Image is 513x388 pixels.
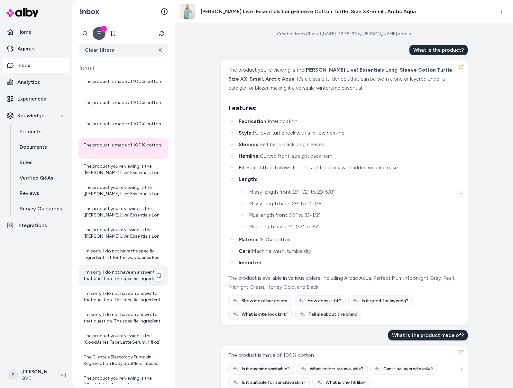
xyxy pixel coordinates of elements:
a: The product is made of 100% cotton. [78,138,168,159]
div: I'm sorry, I do not have the specific ingredient list for the GoodJanes Face Latte Serum. You may... [84,248,164,261]
p: Integrations [17,222,47,229]
p: Inbox [17,62,30,69]
a: Reviews [13,186,69,201]
a: The product you're viewing is the [[PERSON_NAME] Live! Essentials Long-Sleeve Cotton Turtle, Size... [78,159,168,180]
p: Documents [20,143,47,151]
span: What is interlock knit? [242,311,289,318]
p: Agents [17,45,35,53]
a: The product you're viewing is the [[PERSON_NAME] Live! Essentials Long-Sleeve Cotton Turtle, Size... [78,223,168,243]
a: Survey Questions [13,201,69,216]
span: How does it fit? [307,298,342,304]
p: [PERSON_NAME] [21,369,50,375]
li: Pullover turtleneck with a hi-low hemline [237,128,458,137]
div: The Clientele Elastology Pumpkin Regeneration Body Souffle is infused with several key ingredient... [84,354,164,367]
div: The product is made of 100% cotton. [84,121,164,134]
div: The product you're viewing is the [GoodJanes Face Latte Serum, 1 fl oz]([URL][DOMAIN_NAME]). It's... [84,333,164,346]
a: Experiences [3,91,69,107]
div: I'm sorry, I do not have an answer to that question. The specific ingredients of the GoodJanes Fa... [84,290,164,303]
a: I'm sorry, I do not have an answer to that question. The specific ingredients for the GoodJanes F... [78,265,168,286]
a: The product is made of 100% cotton. [78,117,168,137]
strong: Care: [239,248,252,254]
li: Semi-fitted, follows the lines of the body with added wearing ease [237,163,458,172]
p: Knowledge [17,112,44,119]
strong: Fabrication: [239,118,268,124]
div: The product is made of 100% cotton. [228,351,315,360]
div: The product is made of 100% cotton. [84,142,164,155]
div: The product is made of 100% cotton. [84,100,164,112]
a: Integrations [3,218,69,233]
li: Missy length back: 29" to 31-1/8" [247,199,458,208]
button: Filter [93,27,105,40]
span: What is the fit like? [325,379,366,386]
p: Products [20,128,41,136]
div: 1 [100,26,107,32]
li: Missy length front: 27-1/2" to 29-5/8" [247,188,458,197]
p: Verified Q&As [20,174,53,182]
button: See more [457,366,465,373]
span: P [8,370,18,380]
span: Tell me about the brand [308,311,357,318]
span: Is it good for layering? [362,298,408,304]
a: Products [13,124,69,139]
a: I'm sorry, I do not have an answer to that question. The specific ingredients of the GoodJanes Fa... [78,287,168,307]
a: The product is made of 100% cotton. [78,96,168,116]
li: Machine wash, tumble dry [237,247,458,256]
h2: Inbox [80,7,99,16]
div: What is the product? [409,45,468,55]
div: The product you're viewing is the [Clientele Elastology Pumpkin Regeneration Body Souffle, 6.9 oz... [84,375,164,388]
button: Clear filters [78,44,168,57]
li: Interlock knit [237,117,458,126]
div: The product you're viewing is the [[PERSON_NAME] Live! Essentials Long-Sleeve Cotton Turtle, Size... [84,227,164,240]
p: Experiences [17,95,46,103]
div: The product you're viewing is the [[PERSON_NAME] Live! Essentials Long-Sleeve Cotton Turtle, Size... [84,206,164,218]
div: I'm sorry, I do not have an answer to that question. The specific ingredients for the GoodJanes F... [84,269,164,282]
a: Analytics [3,75,69,90]
p: Survey Questions [20,205,62,213]
img: alby Logo [6,8,39,17]
span: Show me other colors [242,298,287,304]
h3: [PERSON_NAME] Live! Essentials Long-Sleeve Cotton Turtle, Size XX-Small, Arctic Aqua [201,8,416,15]
p: Home [17,28,31,36]
a: Rules [13,155,69,170]
span: QVC [21,375,50,382]
li: Self bend-back long sleeves [237,140,458,149]
span: Can it be layered easily? [383,366,433,372]
p: Reviews [20,190,39,197]
a: Home [3,24,69,40]
span: What colors are available? [310,366,363,372]
strong: Material: [239,236,260,242]
button: Knowledge [3,108,69,123]
h3: Features: [228,103,458,113]
div: What is the product made of? [388,330,468,340]
li: Plus length back: 31-1/2" to 35" [247,222,458,231]
div: Created from Chat at [DATE] · 12:38 PM by [PERSON_NAME] admin [277,31,411,37]
div: The product is available in various colors, including Arctic Aqua, Perfect Plum, Moonlight Grey, ... [228,274,458,292]
button: Refresh [155,27,168,40]
span: Is it machine washable? [242,366,290,372]
strong: Style: [239,130,253,136]
a: Verified Q&As [13,170,69,186]
a: Inbox [3,58,69,73]
li: Curved front, straight back hem [237,152,458,161]
div: The product you're viewing is the [[PERSON_NAME] Live! Essentials Long-Sleeve Cotton Turtle, Size... [84,184,164,197]
strong: Imported [239,260,261,266]
li: Plus length front: 30" to 33-1/2" [247,211,458,220]
p: Rules [20,159,32,166]
div: The product you're viewing is the [[PERSON_NAME] Live! Essentials Long-Sleeve Cotton Turtle, Size... [84,163,164,176]
img: a372782_848.102 [180,4,195,19]
a: Documents [13,139,69,155]
p: [DATE] [78,66,168,72]
button: See more [457,189,465,197]
a: I'm sorry, I do not have an answer to that question. The specific ingredients of the GoodJanes Fa... [78,308,168,328]
span: Is it suitable for sensitive skin? [242,379,306,386]
li: 100% cotton [237,235,458,244]
strong: Fit: [239,164,246,171]
div: I'm sorry, I do not have an answer to that question. The specific ingredients of the GoodJanes Fa... [84,312,164,324]
strong: Length: [239,176,257,182]
a: The product is made of 100% cotton. [78,75,168,95]
a: Agents [3,41,69,57]
a: The product you're viewing is the [[PERSON_NAME] Live! Essentials Long-Sleeve Cotton Turtle, Size... [78,181,168,201]
div: The product is made of 100% cotton. [84,78,164,91]
strong: Sleeves: [239,141,260,147]
p: Analytics [17,78,40,86]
